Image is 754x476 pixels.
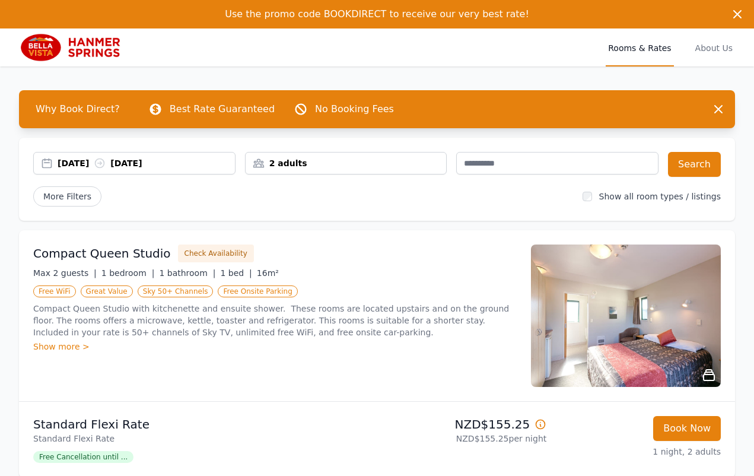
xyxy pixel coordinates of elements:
span: Free WiFi [33,285,76,297]
span: 16m² [257,268,279,278]
p: Compact Queen Studio with kitchenette and ensuite shower. These rooms are located upstairs and on... [33,303,517,338]
a: Rooms & Rates [606,28,673,66]
div: 2 adults [246,157,447,169]
a: About Us [693,28,735,66]
span: 1 bed | [220,268,252,278]
p: NZD$155.25 [382,416,547,433]
span: Sky 50+ Channels [138,285,214,297]
button: Search [668,152,721,177]
span: More Filters [33,186,101,207]
span: Great Value [81,285,133,297]
p: Best Rate Guaranteed [170,102,275,116]
p: 1 night, 2 adults [556,446,721,458]
div: Show more > [33,341,517,353]
button: Book Now [653,416,721,441]
span: 1 bedroom | [101,268,155,278]
p: Standard Flexi Rate [33,416,373,433]
span: 1 bathroom | [159,268,215,278]
label: Show all room types / listings [599,192,721,201]
p: NZD$155.25 per night [382,433,547,445]
span: Why Book Direct? [26,97,129,121]
span: Use the promo code BOOKDIRECT to receive our very best rate! [225,8,529,20]
h3: Compact Queen Studio [33,245,171,262]
p: No Booking Fees [315,102,394,116]
button: Check Availability [178,245,254,262]
img: Bella Vista Hanmer Springs [19,33,133,62]
span: Free Onsite Parking [218,285,297,297]
span: Free Cancellation until ... [33,451,133,463]
div: [DATE] [DATE] [58,157,235,169]
p: Standard Flexi Rate [33,433,373,445]
span: Max 2 guests | [33,268,97,278]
